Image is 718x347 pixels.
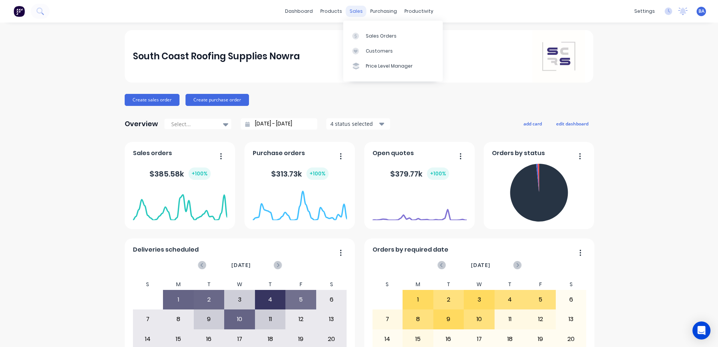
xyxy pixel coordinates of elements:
[525,290,555,309] div: 5
[343,59,443,74] a: Price Level Manager
[194,290,224,309] div: 2
[163,279,194,290] div: M
[471,261,490,269] span: [DATE]
[525,279,556,290] div: F
[434,290,464,309] div: 2
[403,279,433,290] div: M
[366,63,413,69] div: Price Level Manager
[326,118,390,130] button: 4 status selected
[317,6,346,17] div: products
[286,310,316,329] div: 12
[525,310,555,329] div: 12
[373,310,403,329] div: 7
[133,49,300,64] div: South Coast Roofing Supplies Nowra
[225,290,255,309] div: 3
[317,310,347,329] div: 13
[556,290,586,309] div: 6
[495,310,525,329] div: 11
[401,6,437,17] div: productivity
[133,310,163,329] div: 7
[255,290,285,309] div: 4
[464,279,495,290] div: W
[330,120,378,128] div: 4 status selected
[186,94,249,106] button: Create purchase order
[286,290,316,309] div: 5
[225,310,255,329] div: 10
[519,119,547,128] button: add card
[532,30,585,83] img: South Coast Roofing Supplies Nowra
[163,290,193,309] div: 1
[285,279,316,290] div: F
[698,8,704,15] span: BA
[551,119,593,128] button: edit dashboard
[125,116,158,131] div: Overview
[373,149,414,158] span: Open quotes
[133,245,199,254] span: Deliveries scheduled
[373,245,448,254] span: Orders by required date
[343,28,443,43] a: Sales Orders
[556,279,587,290] div: S
[346,6,367,17] div: sales
[133,279,163,290] div: S
[366,48,393,54] div: Customers
[495,279,525,290] div: T
[133,149,172,158] span: Sales orders
[390,167,449,180] div: $ 379.77k
[231,261,251,269] span: [DATE]
[464,310,494,329] div: 10
[403,290,433,309] div: 1
[149,167,211,180] div: $ 385.58k
[343,44,443,59] a: Customers
[253,149,305,158] span: Purchase orders
[189,167,211,180] div: + 100 %
[434,310,464,329] div: 9
[492,149,545,158] span: Orders by status
[194,279,225,290] div: T
[194,310,224,329] div: 9
[433,279,464,290] div: T
[372,279,403,290] div: S
[495,290,525,309] div: 4
[367,6,401,17] div: purchasing
[692,321,710,339] div: Open Intercom Messenger
[427,167,449,180] div: + 100 %
[255,310,285,329] div: 11
[366,33,397,39] div: Sales Orders
[631,6,659,17] div: settings
[403,310,433,329] div: 8
[464,290,494,309] div: 3
[316,279,347,290] div: S
[224,279,255,290] div: W
[281,6,317,17] a: dashboard
[271,167,329,180] div: $ 313.73k
[14,6,25,17] img: Factory
[255,279,286,290] div: T
[317,290,347,309] div: 6
[125,94,179,106] button: Create sales order
[306,167,329,180] div: + 100 %
[163,310,193,329] div: 8
[556,310,586,329] div: 13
